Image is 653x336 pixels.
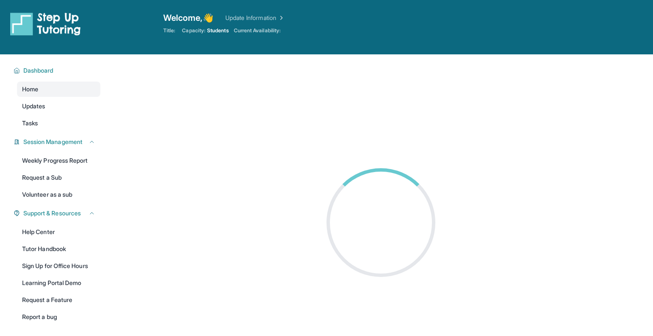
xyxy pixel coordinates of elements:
[22,119,38,127] span: Tasks
[17,153,100,168] a: Weekly Progress Report
[182,27,205,34] span: Capacity:
[17,292,100,308] a: Request a Feature
[207,27,229,34] span: Students
[17,309,100,325] a: Report a bug
[23,209,81,217] span: Support & Resources
[234,27,281,34] span: Current Availability:
[17,275,100,291] a: Learning Portal Demo
[163,12,213,24] span: Welcome, 👋
[225,14,285,22] a: Update Information
[17,258,100,274] a: Sign Up for Office Hours
[163,27,175,34] span: Title:
[276,14,285,22] img: Chevron Right
[17,170,100,185] a: Request a Sub
[20,209,95,217] button: Support & Resources
[22,85,38,93] span: Home
[17,99,100,114] a: Updates
[17,82,100,97] a: Home
[17,241,100,257] a: Tutor Handbook
[17,187,100,202] a: Volunteer as a sub
[22,102,45,110] span: Updates
[23,66,54,75] span: Dashboard
[20,138,95,146] button: Session Management
[10,12,81,36] img: logo
[17,116,100,131] a: Tasks
[23,138,82,146] span: Session Management
[17,224,100,240] a: Help Center
[20,66,95,75] button: Dashboard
